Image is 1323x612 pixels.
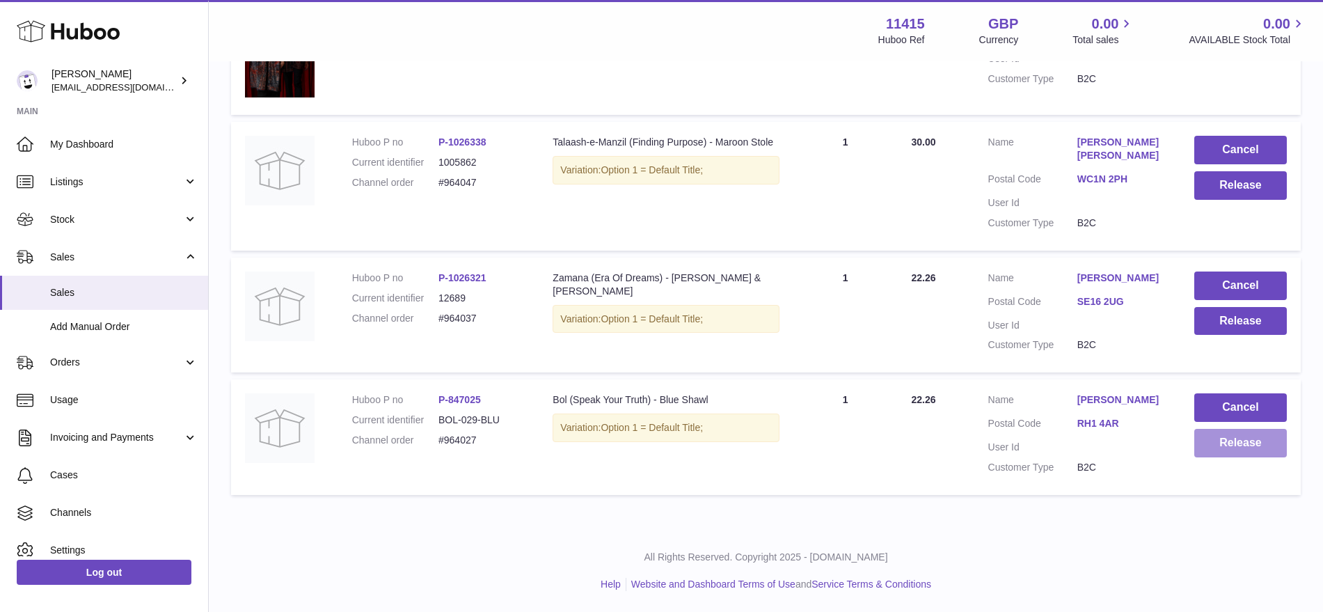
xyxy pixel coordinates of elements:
dt: Customer Type [988,217,1077,230]
dt: Name [988,136,1077,166]
span: Sales [50,251,183,264]
dd: #964037 [438,312,525,325]
dd: B2C [1077,72,1166,86]
a: Help [601,579,621,590]
a: Log out [17,560,191,585]
a: [PERSON_NAME] [1077,393,1166,407]
dt: User Id [988,441,1077,454]
a: Service Terms & Conditions [811,579,931,590]
span: Cases [50,469,198,482]
td: 1 [793,379,898,495]
dd: 12689 [438,292,525,305]
span: AVAILABLE Stock Total [1189,33,1306,47]
a: [PERSON_NAME] [1077,272,1166,285]
a: P-847025 [438,394,481,405]
span: 22.26 [912,394,936,405]
img: no-photo.jpg [245,393,315,463]
strong: 11415 [886,15,925,33]
img: care@shopmanto.uk [17,70,38,91]
li: and [626,578,931,591]
dt: Huboo P no [352,272,438,285]
span: 0.00 [1263,15,1290,33]
td: 1 [793,122,898,250]
span: 22.26 [912,272,936,283]
span: Option 1 = Default Title; [601,313,703,324]
dt: Channel order [352,176,438,189]
span: Channels [50,506,198,519]
dd: B2C [1077,461,1166,474]
div: Variation: [553,156,779,185]
dt: Current identifier [352,292,438,305]
dt: Current identifier [352,156,438,169]
span: Total sales [1072,33,1134,47]
dt: Postal Code [988,295,1077,312]
span: My Dashboard [50,138,198,151]
div: [PERSON_NAME] [52,68,177,94]
span: Listings [50,175,183,189]
button: Release [1194,429,1287,457]
div: Bol (Speak Your Truth) - Blue Shawl [553,393,779,407]
img: no-photo.jpg [245,136,315,205]
span: [EMAIL_ADDRESS][DOMAIN_NAME] [52,81,205,93]
a: RH1 4AR [1077,417,1166,430]
span: Option 1 = Default Title; [601,422,703,433]
button: Cancel [1194,136,1287,164]
span: 0.00 [1092,15,1119,33]
span: Sales [50,286,198,299]
dd: #964027 [438,434,525,447]
a: Website and Dashboard Terms of Use [631,579,795,590]
dt: User Id [988,196,1077,210]
a: P-1026321 [438,272,486,283]
dt: Channel order [352,434,438,447]
dt: Customer Type [988,338,1077,352]
a: P-1026338 [438,136,486,148]
span: Add Manual Order [50,320,198,334]
a: 0.00 Total sales [1072,15,1134,47]
button: Release [1194,171,1287,200]
dt: Postal Code [988,417,1077,434]
dt: Huboo P no [352,393,438,407]
dt: Current identifier [352,414,438,427]
button: Cancel [1194,272,1287,300]
div: Currency [979,33,1019,47]
dd: BOL-029-BLU [438,414,525,427]
span: Invoicing and Payments [50,431,183,444]
dd: 1005862 [438,156,525,169]
dt: Customer Type [988,461,1077,474]
div: Talaash-e-Manzil (Finding Purpose) - Maroon Stole [553,136,779,149]
div: Variation: [553,305,779,334]
a: 0.00 AVAILABLE Stock Total [1189,15,1306,47]
a: [PERSON_NAME] [PERSON_NAME] [1077,136,1166,162]
dt: Name [988,393,1077,410]
span: Stock [50,213,183,226]
dd: B2C [1077,217,1166,230]
span: Usage [50,393,198,407]
img: no-photo.jpg [245,272,315,341]
div: Variation: [553,414,779,442]
button: Release [1194,307,1287,336]
dt: Name [988,272,1077,288]
dt: Customer Type [988,72,1077,86]
dd: #964047 [438,176,525,189]
div: Zamana (Era Of Dreams) - [PERSON_NAME] & [PERSON_NAME] [553,272,779,298]
dt: Huboo P no [352,136,438,149]
strong: GBP [988,15,1018,33]
a: SE16 2UG [1077,295,1166,308]
span: Settings [50,544,198,557]
div: Huboo Ref [878,33,925,47]
dt: Postal Code [988,173,1077,189]
span: Orders [50,356,183,369]
p: All Rights Reserved. Copyright 2025 - [DOMAIN_NAME] [220,551,1312,564]
dt: Channel order [352,312,438,325]
a: WC1N 2PH [1077,173,1166,186]
td: 1 [793,258,898,373]
dt: User Id [988,319,1077,332]
button: Cancel [1194,393,1287,422]
span: 30.00 [912,136,936,148]
span: Option 1 = Default Title; [601,164,703,175]
dd: B2C [1077,338,1166,352]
